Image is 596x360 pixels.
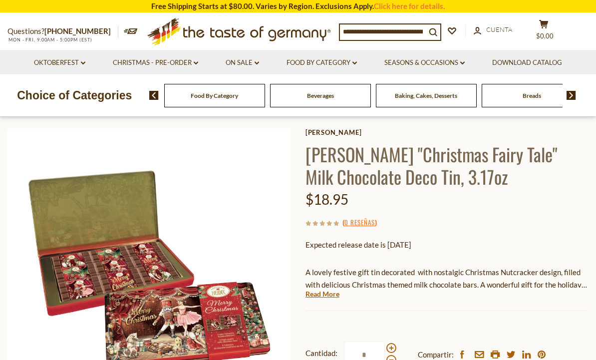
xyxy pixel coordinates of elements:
[344,217,375,228] a: 0 reseñas
[305,239,589,251] p: Expected release date is [DATE]
[191,92,238,99] a: Food By Category
[529,19,559,44] button: $0.00
[305,191,348,208] span: $18.95
[305,266,589,291] p: A lovely festive gift tin decorated with nostalgic Christmas Nutcracker design, filled with delic...
[342,217,377,227] span: ( )
[287,57,357,68] a: Food By Category
[7,25,118,38] p: Questions?
[384,57,465,68] a: Seasons & Occasions
[113,57,198,68] a: Christmas - PRE-ORDER
[395,92,457,99] a: Baking, Cakes, Desserts
[149,91,159,100] img: previous arrow
[44,26,111,35] a: [PHONE_NUMBER]
[492,57,562,68] a: Download Catalog
[34,57,85,68] a: Oktoberfest
[7,37,92,42] span: MON - FRI, 9:00AM - 5:00PM (EST)
[305,347,337,360] strong: Cantidad:
[486,25,512,33] span: Cuenta
[305,289,339,299] a: Read More
[567,91,576,100] img: next arrow
[374,1,445,10] a: Click here for details.
[536,32,554,40] span: $0.00
[226,57,259,68] a: On Sale
[523,92,541,99] a: Breads
[307,92,334,99] a: Beverages
[305,143,589,188] h1: [PERSON_NAME] "Christmas Fairy Tale" Milk Chocolate Deco Tin, 3.17oz
[474,24,512,35] a: Cuenta
[305,128,589,136] a: [PERSON_NAME]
